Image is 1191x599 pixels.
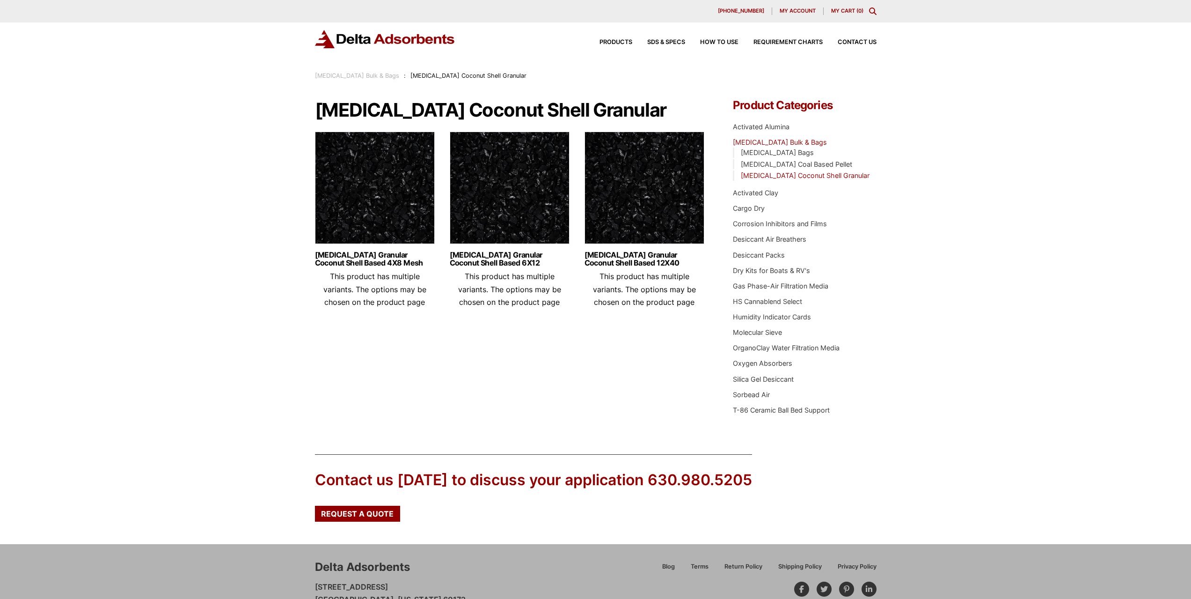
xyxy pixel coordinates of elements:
[654,562,683,578] a: Blog
[683,562,716,578] a: Terms
[315,100,705,120] h1: [MEDICAL_DATA] Coconut Shell Granular
[700,39,738,45] span: How to Use
[632,39,685,45] a: SDS & SPECS
[770,562,830,578] a: Shipping Policy
[830,562,877,578] a: Privacy Policy
[710,7,772,15] a: [PHONE_NUMBER]
[733,391,770,399] a: Sorbead Air
[315,72,399,79] a: [MEDICAL_DATA] Bulk & Bags
[724,564,762,570] span: Return Policy
[738,39,823,45] a: Requirement Charts
[585,251,704,267] a: [MEDICAL_DATA] Granular Coconut Shell Based 12X40
[733,282,828,290] a: Gas Phase-Air Filtration Media
[733,406,830,414] a: T-86 Ceramic Ball Bed Support
[691,564,709,570] span: Terms
[315,470,752,491] div: Contact us [DATE] to discuss your application 630.980.5205
[778,564,822,570] span: Shipping Policy
[858,7,862,14] span: 0
[733,344,840,352] a: OrganoClay Water Filtration Media
[733,328,782,336] a: Molecular Sieve
[741,148,814,156] a: [MEDICAL_DATA] Bags
[733,100,876,111] h4: Product Categories
[869,7,877,15] div: Toggle Modal Content
[753,39,823,45] span: Requirement Charts
[741,160,852,168] a: [MEDICAL_DATA] Coal Based Pellet
[321,510,394,518] span: Request a Quote
[823,39,877,45] a: Contact Us
[323,272,426,306] span: This product has multiple variants. The options may be chosen on the product page
[315,559,410,575] div: Delta Adsorbents
[599,39,632,45] span: Products
[404,72,406,79] span: :
[733,220,827,228] a: Corrosion Inhibitors and Films
[716,562,770,578] a: Return Policy
[647,39,685,45] span: SDS & SPECS
[733,123,789,131] a: Activated Alumina
[450,132,570,249] img: Activated Carbon Mesh Granular
[780,8,816,14] span: My account
[733,297,802,305] a: HS Cannablend Select
[733,138,827,146] a: [MEDICAL_DATA] Bulk & Bags
[718,8,764,14] span: [PHONE_NUMBER]
[838,564,877,570] span: Privacy Policy
[585,132,704,249] img: Activated Carbon Mesh Granular
[662,564,675,570] span: Blog
[450,251,570,267] a: [MEDICAL_DATA] Granular Coconut Shell Based 6X12
[733,235,806,243] a: Desiccant Air Breathers
[410,72,526,79] span: [MEDICAL_DATA] Coconut Shell Granular
[733,189,778,197] a: Activated Clay
[741,171,870,179] a: [MEDICAL_DATA] Coconut Shell Granular
[772,7,824,15] a: My account
[315,506,400,522] a: Request a Quote
[831,7,863,14] a: My Cart (0)
[733,313,811,321] a: Humidity Indicator Cards
[733,359,792,367] a: Oxygen Absorbers
[315,132,435,249] img: Activated Carbon Mesh Granular
[733,204,765,212] a: Cargo Dry
[685,39,738,45] a: How to Use
[458,272,561,306] span: This product has multiple variants. The options may be chosen on the product page
[838,39,877,45] span: Contact Us
[593,272,696,306] span: This product has multiple variants. The options may be chosen on the product page
[733,266,810,274] a: Dry Kits for Boats & RV's
[733,375,794,383] a: Silica Gel Desiccant
[733,251,785,259] a: Desiccant Packs
[585,39,632,45] a: Products
[315,30,455,48] img: Delta Adsorbents
[315,251,435,267] a: [MEDICAL_DATA] Granular Coconut Shell Based 4X8 Mesh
